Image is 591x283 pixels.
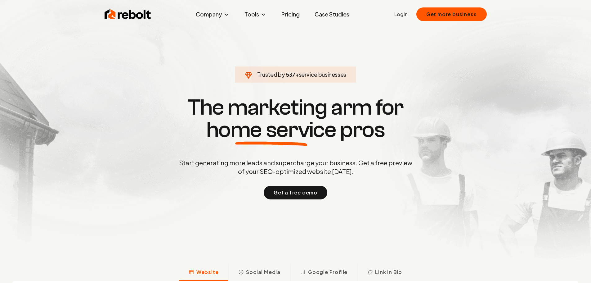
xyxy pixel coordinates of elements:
h1: The marketing arm for pros [147,96,445,141]
span: Link in Bio [375,268,402,276]
span: + [295,71,299,78]
p: Start generating more leads and supercharge your business. Get a free preview of your SEO-optimiz... [178,158,414,176]
span: service businesses [299,71,347,78]
button: Tools [240,8,271,21]
span: Social Media [246,268,280,276]
img: Rebolt Logo [105,8,151,21]
button: Link in Bio [357,265,412,281]
button: Get more business [416,7,487,21]
span: Trusted by [257,71,285,78]
button: Get a free demo [264,186,327,199]
span: Google Profile [308,268,347,276]
button: Social Media [228,265,290,281]
span: 537 [286,70,295,79]
button: Google Profile [290,265,357,281]
button: Company [191,8,235,21]
a: Case Studies [310,8,354,21]
span: Website [196,268,219,276]
a: Login [394,11,408,18]
a: Pricing [276,8,305,21]
button: Website [179,265,229,281]
span: home service [206,119,336,141]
